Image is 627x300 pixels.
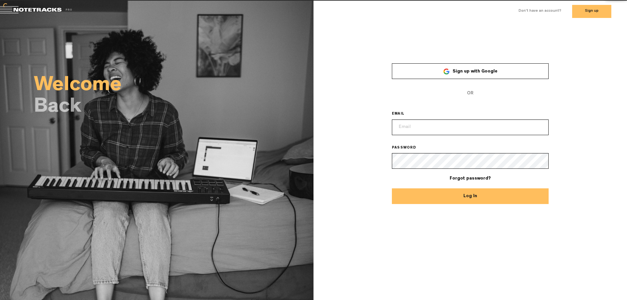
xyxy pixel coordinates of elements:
[572,5,611,18] button: Sign up
[392,146,426,151] label: PASSWORD
[519,8,561,14] label: Don't have an account?
[34,77,313,95] h2: Welcome
[392,119,549,135] input: Email
[392,112,413,117] label: EMAIL
[392,86,549,101] span: OR
[453,69,497,74] span: Sign up with Google
[34,99,313,117] h2: Back
[450,176,491,181] a: Forgot password?
[392,188,549,204] button: Log In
